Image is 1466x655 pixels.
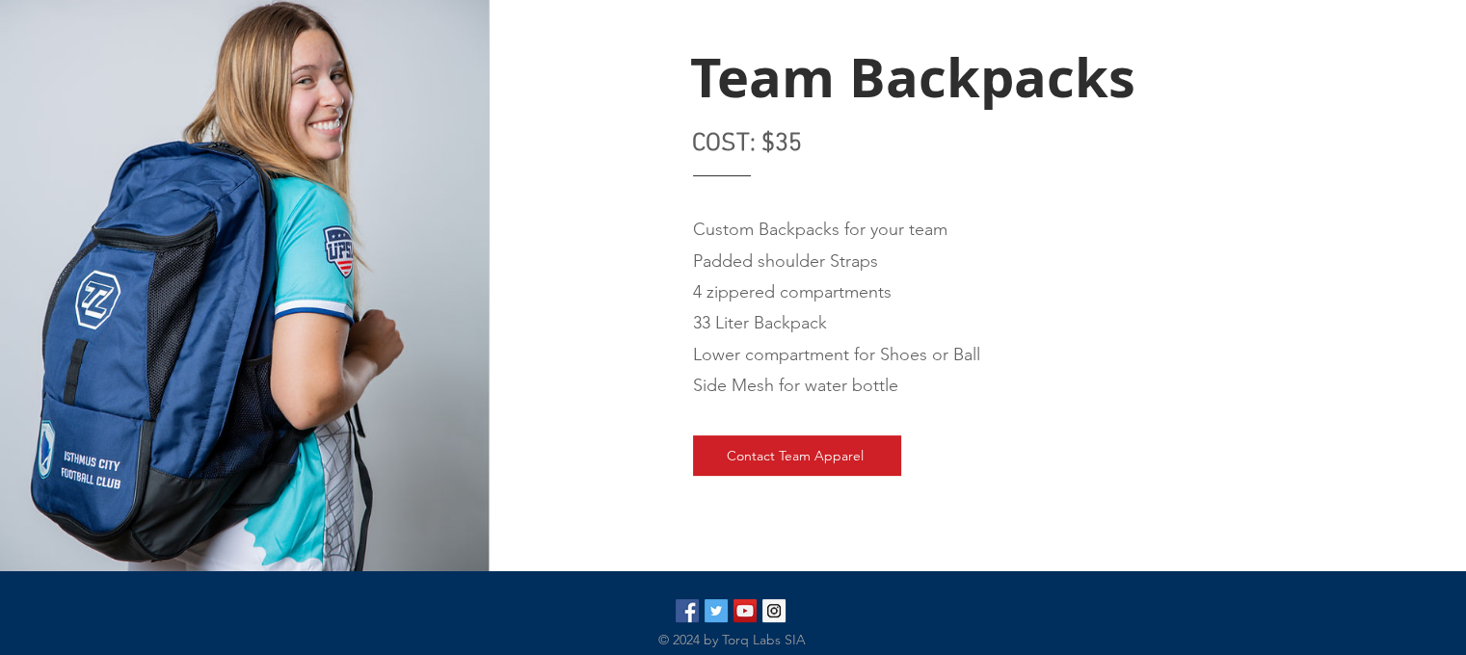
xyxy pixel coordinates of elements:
img: Facebook Social Icon [676,599,699,622]
span: © 2024 by Torq Labs SIA [658,631,806,648]
p: Padded shoulder Straps [693,246,1165,276]
ul: Social Bar [676,599,786,622]
p: Side Mesh for water bottle [693,370,1165,401]
img: Twitter Social Icon [705,599,728,622]
p: 4 zippered compartments [693,276,1165,307]
p: Lower compartment for Shoes or Ball [693,307,1165,370]
span: Team Backpacks [690,39,1135,115]
iframe: Wix Chat [1375,564,1466,655]
span: Contact Team Apparel [727,447,864,464]
img: YouTube Social Icon [733,599,757,622]
p: Custom Backpacks for your team [693,214,1165,245]
span: COST: $35 [692,129,802,159]
img: Torq_Labs Instagram [762,599,786,622]
a: Contact Team Apparel [693,435,901,476]
span: 33 Liter Backpack [693,312,827,333]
